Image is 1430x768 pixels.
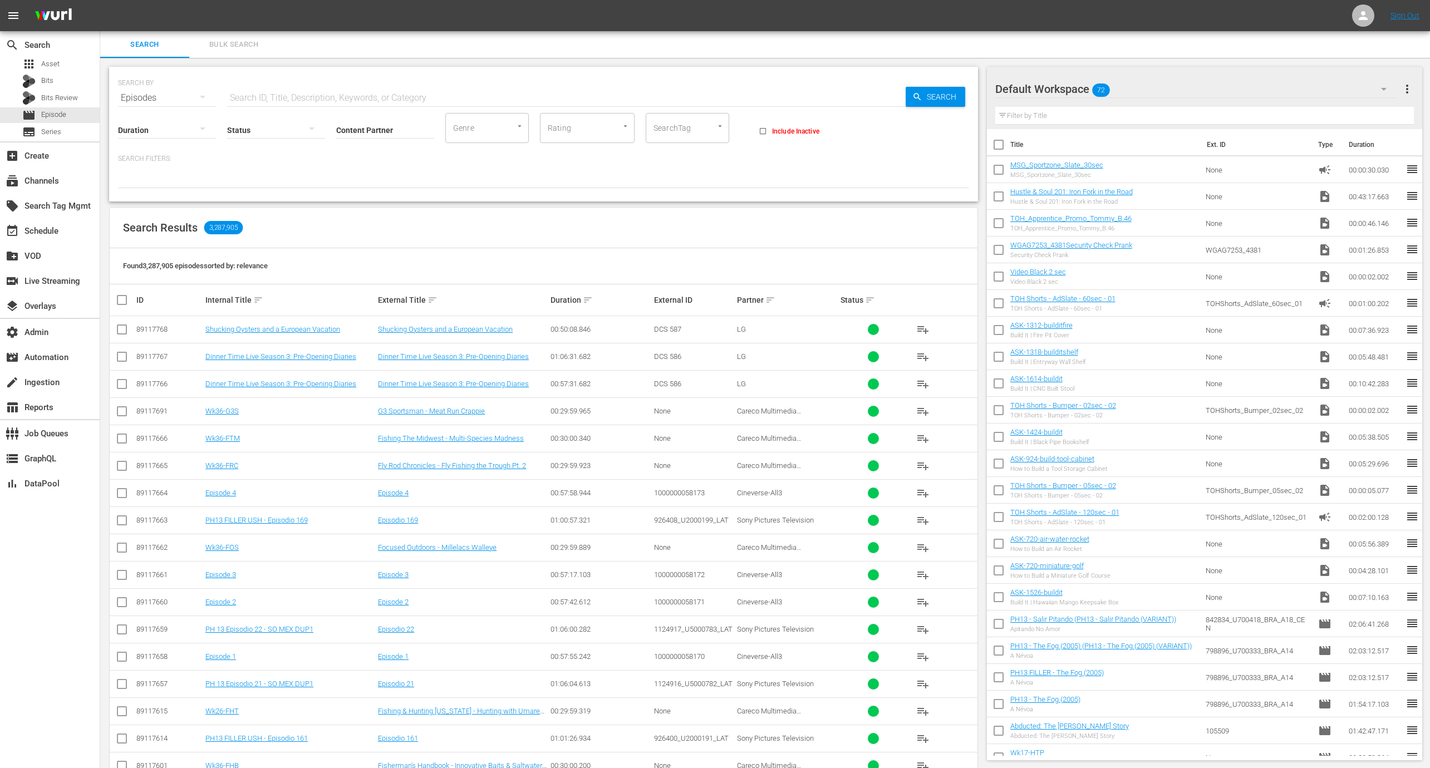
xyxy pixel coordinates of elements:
[1318,163,1331,176] span: Ad
[1406,643,1419,657] span: reorder
[6,224,19,238] span: Schedule
[1344,370,1406,397] td: 00:10:42.283
[1344,183,1406,210] td: 00:43:17.663
[916,350,930,363] span: playlist_add
[1010,161,1103,169] a: MSG_Sportzone_Slate_30sec
[205,543,239,552] a: Wk36-FOS
[6,199,19,213] span: Search Tag Mgmt
[551,352,651,361] div: 01:06:31.682
[1400,82,1414,96] span: more_vert
[1201,317,1314,343] td: None
[1201,557,1314,584] td: None
[1010,428,1063,436] a: ASK-1424-buildit
[737,434,801,451] span: Careco Multimedia Entertainment
[1201,584,1314,611] td: None
[1201,530,1314,557] td: None
[654,543,734,552] div: None
[205,598,236,606] a: Episode 2
[551,461,651,470] div: 00:29:59.923
[551,543,651,552] div: 00:29:59.889
[205,434,240,442] a: Wk36-FTM
[136,489,202,497] div: 89117664
[1201,424,1314,450] td: None
[737,543,801,560] span: Careco Multimedia Entertainment
[1344,664,1406,691] td: 02:03:12.517
[22,125,36,139] span: Series
[1010,214,1132,223] a: TOH_Apprentice_Promo_Tommy_B.46
[136,461,202,470] div: 89117665
[1010,492,1116,499] div: TOH Shorts - Bumper - 05sec - 02
[1201,611,1314,637] td: 842834_U700418_BRA_A18_CEN
[916,732,930,745] span: playlist_add
[737,625,814,633] span: Sony Pictures Television
[737,325,746,333] span: LG
[737,489,782,497] span: Cineverse-All3
[1201,397,1314,424] td: TOHShorts_Bumper_02sec_02
[1318,457,1331,470] span: Video
[1400,76,1414,102] button: more_vert
[916,705,930,718] span: playlist_add
[205,325,340,333] a: Shucking Oysters and a European Vacation
[654,352,681,361] span: DCS 586
[1344,637,1406,664] td: 02:03:12.517
[6,477,19,490] span: DataPool
[378,461,526,470] a: Fly Rod Chronicles - Fly Fishing the Trough Pt. 2
[41,109,66,120] span: Episode
[1010,455,1094,463] a: ASK-924-build-tool-cabinet
[1318,323,1331,337] span: Video
[1010,225,1132,232] div: TOH_Apprentice_Promo_Tommy_B.46
[551,652,651,661] div: 00:57:55.242
[1010,321,1073,329] a: ASK-1312-builditfire
[910,562,936,588] button: playlist_add
[551,293,651,307] div: Duration
[916,568,930,582] span: playlist_add
[378,570,409,579] a: Episode 3
[6,174,19,188] span: Channels
[1406,590,1419,603] span: reorder
[1010,401,1116,410] a: TOH Shorts - Bumper - 02sec - 02
[1010,668,1104,677] a: PH13 FILLER - The Fog (2005)
[1406,430,1419,443] span: reorder
[737,652,782,661] span: Cineverse-All3
[205,625,313,633] a: PH 13 Episodio 22 - SO MEX DUP1
[1344,237,1406,263] td: 00:01:26.853
[205,489,236,497] a: Episode 4
[654,625,733,633] span: 1124917_U5000783_LAT
[620,121,631,131] button: Open
[136,652,202,661] div: 89117658
[41,92,78,104] span: Bits Review
[1201,637,1314,664] td: 798896_U700333_BRA_A14
[654,516,729,524] span: 926408_U2000199_LAT
[1318,510,1331,524] span: Ad
[910,671,936,697] button: playlist_add
[205,352,356,361] a: Dinner Time Live Season 3: Pre-Opening Diaries
[378,516,418,524] a: Episodio 169
[1406,403,1419,416] span: reorder
[910,507,936,534] button: playlist_add
[205,652,236,661] a: Episode 1
[1010,278,1066,285] div: Video Black 2 sec
[1406,456,1419,470] span: reorder
[1318,590,1331,604] span: Video
[205,407,239,415] a: Wk36-G3S
[1406,563,1419,577] span: reorder
[1318,377,1331,390] span: Video
[1010,615,1176,623] a: PH13 - Salir Pitando (PH13 - Salir Pitando (VARIANT))
[6,249,19,263] span: VOD
[910,616,936,643] button: playlist_add
[1201,237,1314,263] td: WGAG7253_4381
[916,677,930,691] span: playlist_add
[1318,243,1331,257] span: Video
[6,299,19,313] span: Overlays
[910,725,936,752] button: playlist_add
[1201,210,1314,237] td: None
[1318,297,1331,310] span: Ad
[1010,519,1119,526] div: TOH Shorts - AdSlate - 120sec - 01
[378,489,409,497] a: Episode 4
[27,3,80,29] img: ans4CAIJ8jUAAAAAAAAAAAAAAAAAAAAAAAAgQb4GAAAAAAAAAAAAAAAAAAAAAAAAJMjXAAAAAAAAAAAAAAAAAAAAAAAAgAT5G...
[1344,450,1406,477] td: 00:05:29.696
[22,91,36,105] div: Bits Review
[916,595,930,609] span: playlist_add
[1406,163,1419,176] span: reorder
[107,38,183,51] span: Search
